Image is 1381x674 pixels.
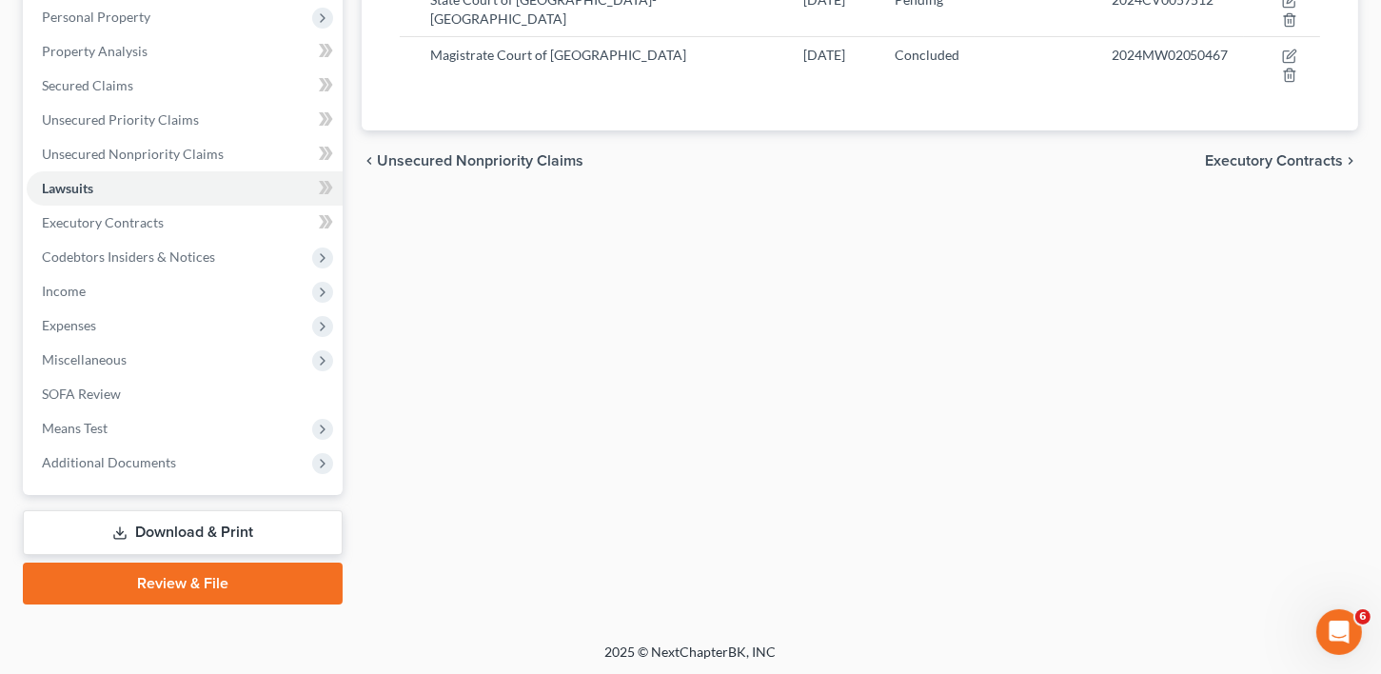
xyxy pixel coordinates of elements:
a: SOFA Review [27,377,343,411]
a: Review & File [23,563,343,605]
span: Expenses [42,317,96,333]
a: Secured Claims [27,69,343,103]
a: Download & Print [23,510,343,555]
span: Means Test [42,420,108,436]
span: Unsecured Priority Claims [42,111,199,128]
a: Executory Contracts [27,206,343,240]
a: Property Analysis [27,34,343,69]
span: Income [42,283,86,299]
span: Personal Property [42,9,150,25]
span: Magistrate Court of [GEOGRAPHIC_DATA] [430,47,686,63]
span: [DATE] [804,47,846,63]
button: chevron_left Unsecured Nonpriority Claims [362,153,583,168]
button: Executory Contracts chevron_right [1205,153,1358,168]
i: chevron_right [1343,153,1358,168]
span: Unsecured Nonpriority Claims [42,146,224,162]
span: Executory Contracts [42,214,164,230]
span: Codebtors Insiders & Notices [42,248,215,265]
span: Additional Documents [42,454,176,470]
i: chevron_left [362,153,377,168]
a: Lawsuits [27,171,343,206]
span: 6 [1355,609,1371,624]
span: SOFA Review [42,386,121,402]
span: Property Analysis [42,43,148,59]
a: Unsecured Nonpriority Claims [27,137,343,171]
span: Lawsuits [42,180,93,196]
span: Miscellaneous [42,351,127,367]
span: 2024MW02050467 [1112,47,1229,63]
span: Concluded [895,47,959,63]
span: Executory Contracts [1205,153,1343,168]
span: Unsecured Nonpriority Claims [377,153,583,168]
span: Secured Claims [42,77,133,93]
a: Unsecured Priority Claims [27,103,343,137]
iframe: Intercom live chat [1316,609,1362,655]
